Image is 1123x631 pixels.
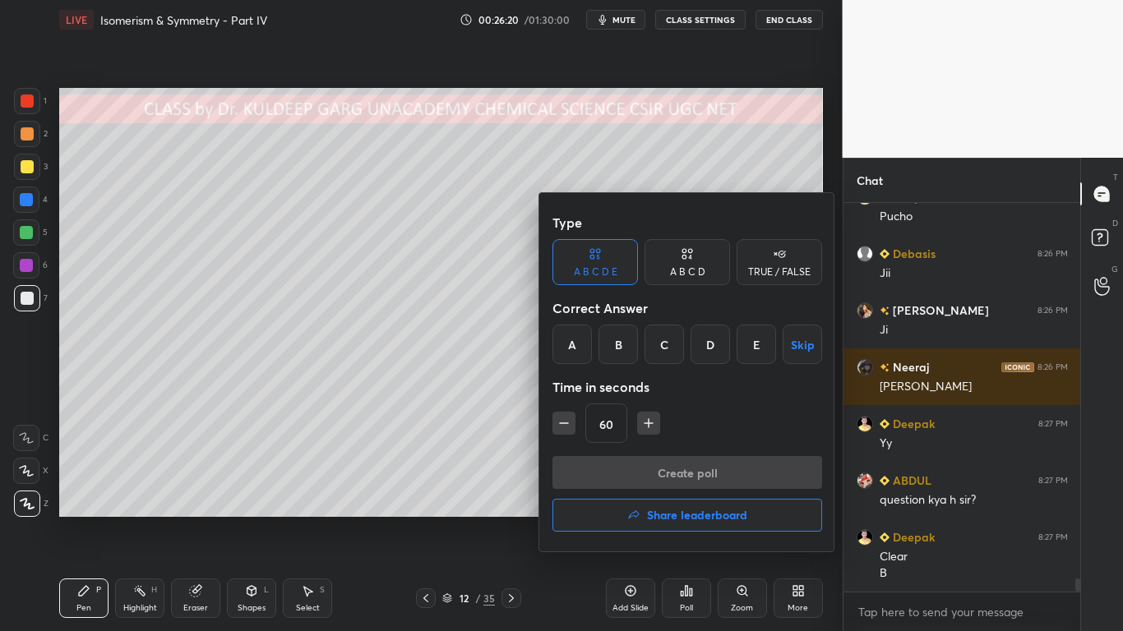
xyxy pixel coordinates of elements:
[552,371,822,403] div: Time in seconds
[552,206,822,239] div: Type
[552,499,822,532] button: Share leaderboard
[783,325,822,364] button: Skip
[552,292,822,325] div: Correct Answer
[691,325,730,364] div: D
[647,509,747,521] h4: Share leaderboard
[598,325,638,364] div: B
[737,325,776,364] div: E
[552,325,592,364] div: A
[748,267,811,277] div: TRUE / FALSE
[670,267,705,277] div: A B C D
[574,267,617,277] div: A B C D E
[645,325,684,364] div: C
